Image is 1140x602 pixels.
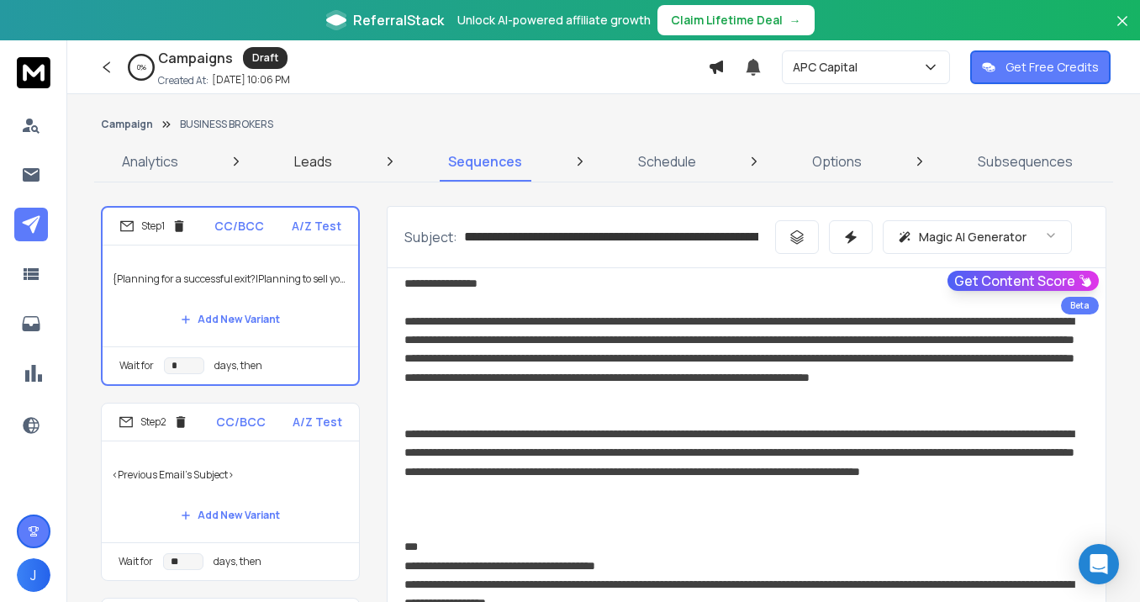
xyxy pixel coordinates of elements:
[919,229,1027,246] p: Magic AI Generator
[1079,544,1119,584] div: Open Intercom Messenger
[883,220,1072,254] button: Magic AI Generator
[216,414,266,430] p: CC/BCC
[812,151,862,172] p: Options
[158,74,208,87] p: Created At:
[1111,10,1133,50] button: Close banner
[802,141,872,182] a: Options
[789,12,801,29] span: →
[978,151,1073,172] p: Subsequences
[1005,59,1099,76] p: Get Free Credits
[158,48,233,68] h1: Campaigns
[101,118,153,131] button: Campaign
[119,219,187,234] div: Step 1
[180,118,273,131] p: BUSINESS BROKERS
[793,59,864,76] p: APC Capital
[137,62,146,72] p: 0 %
[119,359,154,372] p: Wait for
[17,558,50,592] button: J
[167,303,293,336] button: Add New Variant
[1061,297,1099,314] div: Beta
[438,141,532,182] a: Sequences
[119,415,188,430] div: Step 2
[448,151,522,172] p: Sequences
[353,10,444,30] span: ReferralStack
[292,218,341,235] p: A/Z Test
[638,151,696,172] p: Schedule
[404,227,457,247] p: Subject:
[947,271,1099,291] button: Get Content Score
[112,451,349,499] p: <Previous Email's Subject>
[122,151,178,172] p: Analytics
[119,555,153,568] p: Wait for
[214,359,262,372] p: days, then
[628,141,706,182] a: Schedule
[214,218,264,235] p: CC/BCC
[101,206,360,386] li: Step1CC/BCCA/Z Test{Planning for a successful exit?|Planning to sell your business?|Successful Ex...
[457,12,651,29] p: Unlock AI-powered affiliate growth
[212,73,290,87] p: [DATE] 10:06 PM
[968,141,1083,182] a: Subsequences
[112,141,188,182] a: Analytics
[970,50,1111,84] button: Get Free Credits
[214,555,261,568] p: days, then
[294,151,332,172] p: Leads
[101,403,360,581] li: Step2CC/BCCA/Z Test<Previous Email's Subject>Add New VariantWait fordays, then
[243,47,288,69] div: Draft
[293,414,342,430] p: A/Z Test
[284,141,342,182] a: Leads
[167,499,293,532] button: Add New Variant
[113,256,348,303] p: {Planning for a successful exit?|Planning to sell your business?|Successful Exit|Funded buyers|In...
[657,5,815,35] button: Claim Lifetime Deal→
